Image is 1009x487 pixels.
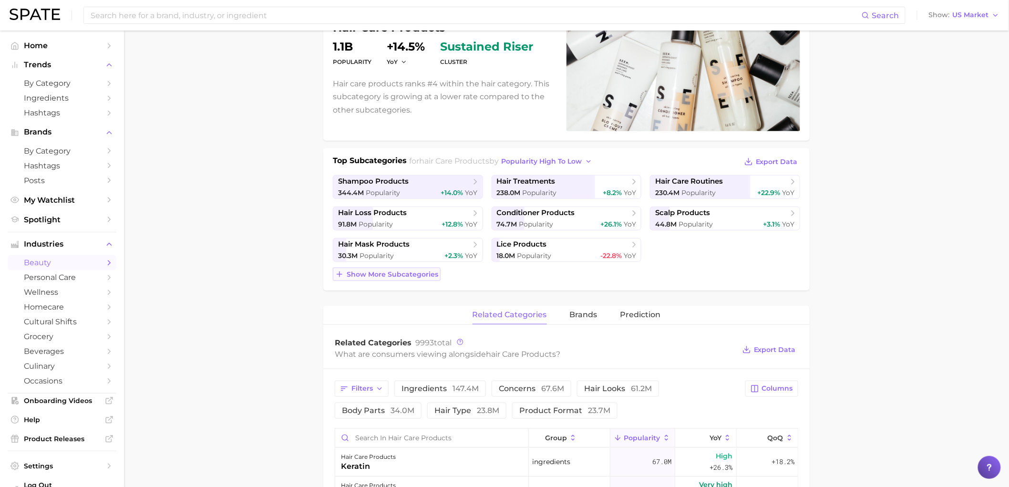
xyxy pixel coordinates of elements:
a: hair loss products91.8m Popularity+12.8% YoY [333,207,483,230]
span: Filters [351,384,373,393]
span: 34.0m [391,406,414,415]
a: Spotlight [8,212,116,227]
span: grocery [24,332,100,341]
span: Ingredients [24,93,100,103]
button: ShowUS Market [927,9,1002,21]
input: Search in hair care products [335,429,528,447]
span: ingredients [532,456,570,467]
img: SPATE [10,9,60,20]
span: body parts [342,407,414,414]
span: conditioner products [497,208,575,218]
a: Posts [8,173,116,188]
button: Industries [8,237,116,251]
dt: cluster [440,56,533,68]
input: Search here for a brand, industry, or ingredient [90,7,862,23]
span: Popularity [360,251,394,260]
span: 91.8m [338,220,357,228]
a: lice products18.0m Popularity-22.8% YoY [492,238,642,262]
span: Export Data [756,158,798,166]
button: YoY [387,58,407,66]
span: hair looks [584,385,652,393]
span: 238.0m [497,188,521,197]
a: Home [8,38,116,53]
a: grocery [8,329,116,344]
span: culinary [24,362,100,371]
span: Popularity [366,188,400,197]
a: Hashtags [8,105,116,120]
a: shampoo products344.4m Popularity+14.0% YoY [333,175,483,199]
a: Hashtags [8,158,116,173]
span: Show [929,12,950,18]
a: by Category [8,144,116,158]
a: hair care routines230.4m Popularity+22.9% YoY [650,175,800,199]
span: product format [519,407,610,414]
button: Trends [8,58,116,72]
span: group [545,434,567,442]
a: cultural shifts [8,314,116,329]
button: Columns [745,381,798,397]
span: brands [570,311,597,319]
a: personal care [8,270,116,285]
span: beverages [24,347,100,356]
span: beauty [24,258,100,267]
span: +8.2% [603,188,622,197]
span: hair type [434,407,499,414]
span: 9993 [415,338,434,347]
button: Popularity [610,429,675,447]
span: YoY [624,251,636,260]
span: Show more subcategories [347,270,438,279]
span: concerns [499,385,564,393]
a: beauty [8,255,116,270]
span: by Category [24,146,100,155]
span: 18.0m [497,251,515,260]
span: Trends [24,61,100,69]
span: by Category [24,79,100,88]
span: -22.8% [600,251,622,260]
span: +14.0% [441,188,463,197]
div: hair care products [341,451,396,463]
span: 44.8m [655,220,677,228]
a: culinary [8,359,116,373]
span: Related Categories [335,338,412,347]
span: Popularity [359,220,393,228]
span: occasions [24,376,100,385]
span: YoY [387,58,398,66]
span: YoY [624,188,636,197]
span: Popularity [679,220,713,228]
span: hair treatments [497,177,556,186]
a: occasions [8,373,116,388]
a: hair mask products30.3m Popularity+2.3% YoY [333,238,483,262]
span: Prediction [620,311,661,319]
span: sustained riser [440,41,533,52]
span: YoY [465,220,478,228]
span: ingredients [402,385,479,393]
div: What are consumers viewing alongside ? [335,348,735,361]
button: YoY [675,429,737,447]
span: +12.8% [442,220,463,228]
span: +3.1% [763,220,781,228]
span: cultural shifts [24,317,100,326]
h1: hair care products [333,22,555,33]
button: Export Data [742,155,800,168]
span: Spotlight [24,215,100,224]
button: QoQ [737,429,798,447]
span: hair mask products [338,240,410,249]
span: hair care products [486,350,556,359]
a: Onboarding Videos [8,394,116,408]
button: group [529,429,610,447]
span: Settings [24,462,100,470]
button: Filters [335,381,389,397]
button: hair care productskeratiningredients67.0mHigh+26.3%+18.2% [335,448,798,477]
span: +18.2% [772,456,794,467]
button: Show more subcategories [333,268,441,281]
span: Hashtags [24,108,100,117]
span: Brands [24,128,100,136]
span: +22.9% [758,188,781,197]
span: Posts [24,176,100,185]
span: 67.6m [541,384,564,393]
span: YoY [710,434,721,442]
button: popularity high to low [499,155,595,168]
span: 23.8m [477,406,499,415]
span: 74.7m [497,220,517,228]
span: Columns [762,384,793,393]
